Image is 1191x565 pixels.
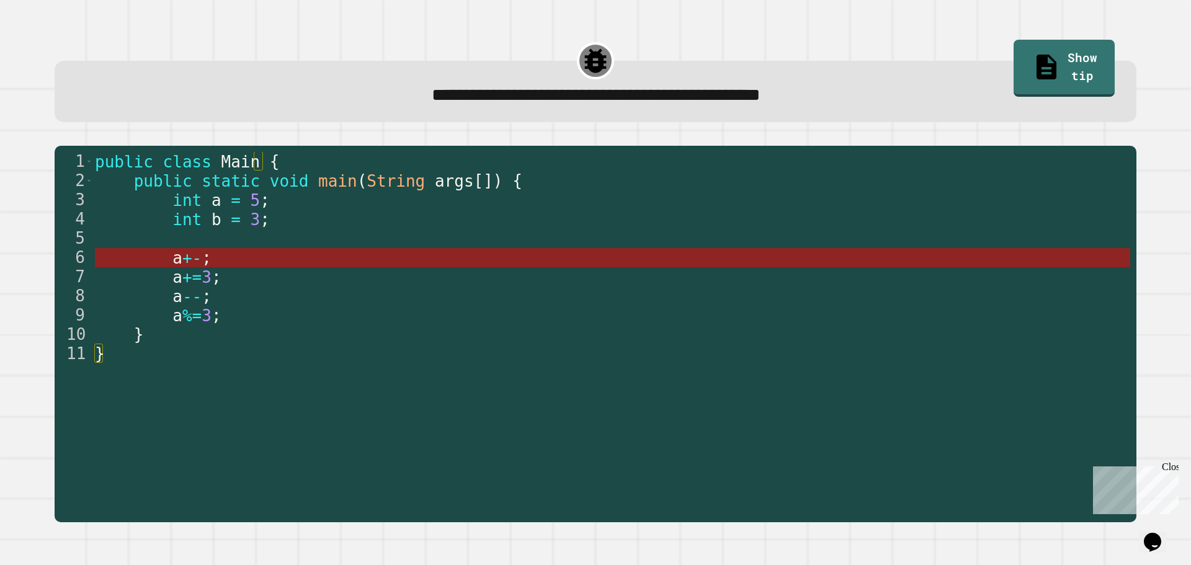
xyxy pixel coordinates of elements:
span: = [231,210,241,229]
div: 3 [55,190,93,210]
div: 11 [55,344,93,363]
span: static [202,172,260,190]
div: 5 [55,229,93,248]
span: += [182,268,202,287]
span: void [270,172,309,190]
span: %= [182,306,202,325]
span: main [318,172,357,190]
span: a [172,306,182,325]
span: a [212,191,221,210]
span: Main [221,153,261,171]
span: 5 [251,191,261,210]
span: Toggle code folding, rows 1 through 11 [86,152,92,171]
span: class [163,153,212,171]
div: 10 [55,325,93,344]
div: Chat with us now!Close [5,5,86,79]
div: 6 [55,248,93,267]
span: = [231,191,241,210]
div: 2 [55,171,93,190]
div: 1 [55,152,93,171]
a: Show tip [1014,40,1115,97]
iframe: chat widget [1139,515,1179,553]
span: a [172,249,182,267]
div: 9 [55,306,93,325]
span: b [212,210,221,229]
div: 8 [55,287,93,306]
span: -- [182,287,202,306]
span: String [367,172,426,190]
span: int [172,191,202,210]
span: +- [182,249,202,267]
span: args [435,172,474,190]
div: 7 [55,267,93,287]
span: public [95,153,153,171]
iframe: chat widget [1088,461,1179,514]
span: 3 [202,306,212,325]
div: 4 [55,210,93,229]
span: 3 [202,268,212,287]
span: public [134,172,192,190]
span: Toggle code folding, rows 2 through 10 [86,171,92,190]
span: a [172,287,182,306]
span: a [172,268,182,287]
span: int [172,210,202,229]
span: 3 [251,210,261,229]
